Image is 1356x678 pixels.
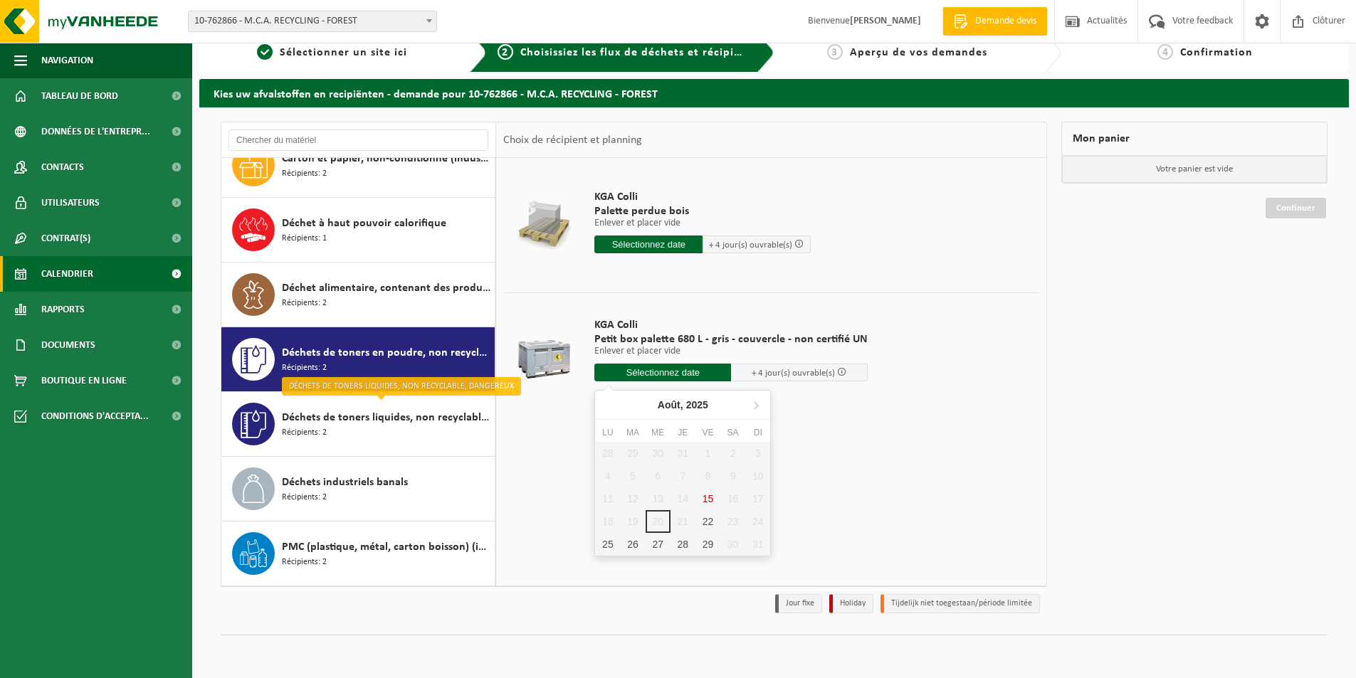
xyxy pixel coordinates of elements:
[827,44,843,60] span: 3
[282,409,491,426] span: Déchets de toners liquides, non recyclable, dangereux
[520,47,757,58] span: Choisissiez les flux de déchets et récipients
[221,392,495,457] button: Déchets de toners liquides, non recyclable, dangereux Récipients: 2
[282,474,408,491] span: Déchets industriels banals
[829,594,873,613] li: Holiday
[594,204,811,218] span: Palette perdue bois
[282,344,491,361] span: Déchets de toners en poudre, non recyclable, non dangereux
[1157,44,1173,60] span: 4
[199,79,1349,107] h2: Kies uw afvalstoffen en recipiënten - demande pour 10-762866 - M.C.A. RECYCLING - FOREST
[652,393,714,416] div: Août,
[41,114,150,149] span: Données de l'entrepr...
[221,263,495,327] button: Déchet alimentaire, contenant des produits d'origine animale, emballage mélangé (sans verre), cat...
[695,510,720,533] div: 22
[282,426,327,440] span: Récipients: 2
[594,190,811,204] span: KGA Colli
[850,47,987,58] span: Aperçu de vos demandes
[646,425,671,440] div: Me
[221,198,495,263] button: Déchet à haut pouvoir calorifique Récipients: 1
[671,533,695,556] div: 28
[282,167,327,181] span: Récipients: 2
[41,398,149,434] span: Conditions d'accepta...
[282,539,491,556] span: PMC (plastique, métal, carton boisson) (industriel)
[745,425,770,440] div: Di
[594,318,868,332] span: KGA Colli
[41,185,100,221] span: Utilisateurs
[671,425,695,440] div: Je
[1062,156,1327,183] p: Votre panier est vide
[221,327,495,392] button: Déchets de toners en poudre, non recyclable, non dangereux Récipients: 2
[595,425,620,440] div: Lu
[594,346,868,356] p: Enlever et placer vide
[282,361,327,375] span: Récipients: 2
[496,122,649,158] div: Choix de récipient et planning
[282,215,446,232] span: Déchet à haut pouvoir calorifique
[620,425,645,440] div: Ma
[41,221,90,256] span: Contrat(s)
[686,400,708,410] i: 2025
[282,491,327,504] span: Récipients: 2
[280,47,407,58] span: Sélectionner un site ici
[595,533,620,556] div: 25
[282,280,491,297] span: Déchet alimentaire, contenant des produits d'origine animale, emballage mélangé (sans verre), cat 3
[498,44,513,60] span: 2
[41,327,95,363] span: Documents
[282,297,327,310] span: Récipients: 2
[257,44,273,60] span: 1
[594,218,811,228] p: Enlever et placer vide
[189,11,436,31] span: 10-762866 - M.C.A. RECYCLING - FOREST
[41,363,127,398] span: Boutique en ligne
[752,369,835,378] span: + 4 jour(s) ouvrable(s)
[41,256,93,292] span: Calendrier
[41,43,93,78] span: Navigation
[188,11,437,32] span: 10-762866 - M.C.A. RECYCLING - FOREST
[881,594,1040,613] li: Tijdelijk niet toegestaan/période limitée
[709,240,792,250] span: + 4 jour(s) ouvrable(s)
[695,425,720,440] div: Ve
[594,364,731,381] input: Sélectionnez date
[282,150,491,167] span: Carton et papier, non-conditionné (industriel)
[1266,198,1326,218] a: Continuer
[41,149,84,185] span: Contacts
[41,292,85,327] span: Rapports
[695,533,720,556] div: 29
[775,594,822,613] li: Jour fixe
[282,556,327,569] span: Récipients: 2
[594,332,868,346] span: Petit box palette 680 L - gris - couvercle - non certifié UN
[1180,47,1253,58] span: Confirmation
[221,521,495,586] button: PMC (plastique, métal, carton boisson) (industriel) Récipients: 2
[646,533,671,556] div: 27
[228,129,488,151] input: Chercher du matériel
[972,14,1040,28] span: Demande devis
[206,44,458,61] a: 1Sélectionner un site ici
[942,7,1047,36] a: Demande devis
[221,457,495,521] button: Déchets industriels banals Récipients: 2
[221,133,495,198] button: Carton et papier, non-conditionné (industriel) Récipients: 2
[850,16,921,26] strong: [PERSON_NAME]
[594,235,703,253] input: Sélectionnez date
[620,533,645,556] div: 26
[1061,122,1328,156] div: Mon panier
[282,232,327,245] span: Récipients: 1
[720,425,745,440] div: Sa
[41,78,118,114] span: Tableau de bord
